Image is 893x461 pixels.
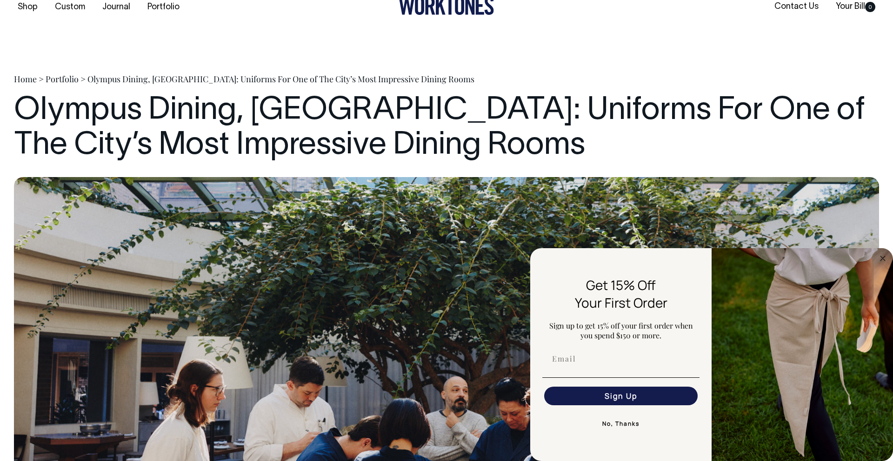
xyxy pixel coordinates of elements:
[80,73,86,85] span: >
[46,73,79,85] a: Portfolio
[544,349,698,368] input: Email
[575,294,667,311] span: Your First Order
[877,253,888,264] button: Close dialog
[14,94,879,164] h1: Olympus Dining, [GEOGRAPHIC_DATA]: Uniforms For One of The City’s Most Impressive Dining Rooms
[712,248,893,461] img: 5e34ad8f-4f05-4173-92a8-ea475ee49ac9.jpeg
[542,415,700,433] button: No, Thanks
[865,2,875,12] span: 0
[544,387,698,405] button: Sign Up
[14,73,37,85] a: Home
[39,73,44,85] span: >
[549,321,693,340] span: Sign up to get 15% off your first order when you spend $150 or more.
[586,276,656,294] span: Get 15% Off
[530,248,893,461] div: FLYOUT Form
[87,73,474,85] span: Olympus Dining, [GEOGRAPHIC_DATA]: Uniforms For One of The City’s Most Impressive Dining Rooms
